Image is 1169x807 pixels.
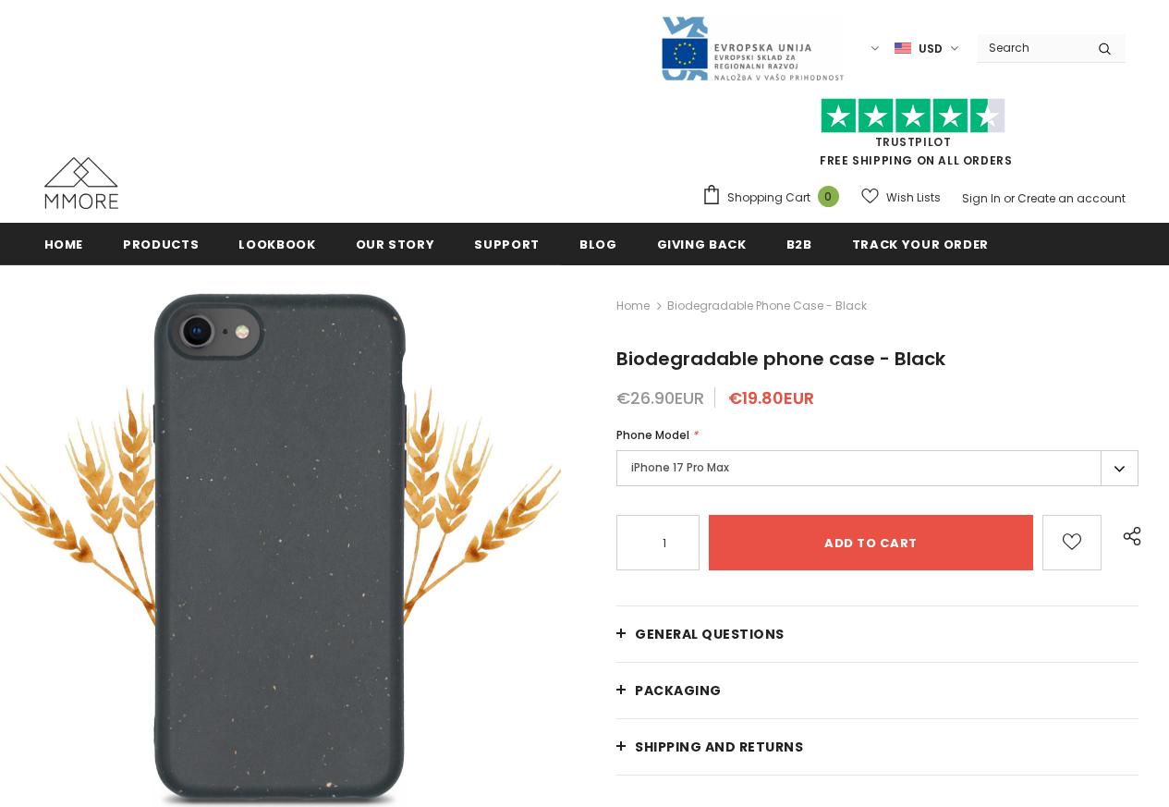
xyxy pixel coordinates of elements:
[474,236,540,253] span: support
[579,236,617,253] span: Blog
[660,40,845,55] a: Javni Razpis
[852,223,989,264] a: Track your order
[875,134,952,150] a: Trustpilot
[579,223,617,264] a: Blog
[616,427,689,443] span: Phone Model
[238,236,315,253] span: Lookbook
[44,223,84,264] a: Home
[616,663,1139,718] a: PACKAGING
[44,157,118,209] img: MMORE Cases
[356,223,435,264] a: Our Story
[978,34,1084,61] input: Search Site
[886,189,941,207] span: Wish Lists
[635,738,803,756] span: Shipping and returns
[635,681,722,700] span: PACKAGING
[123,236,199,253] span: Products
[728,386,814,410] span: €19.80EUR
[701,184,848,212] a: Shopping Cart 0
[962,190,1001,206] a: Sign In
[818,186,839,207] span: 0
[1004,190,1015,206] span: or
[616,719,1139,775] a: Shipping and returns
[919,40,943,58] span: USD
[861,181,941,214] a: Wish Lists
[616,295,650,317] a: Home
[123,223,199,264] a: Products
[657,223,747,264] a: Giving back
[852,236,989,253] span: Track your order
[616,386,704,410] span: €26.90EUR
[786,236,812,253] span: B2B
[667,295,867,317] span: Biodegradable phone case - Black
[821,98,1005,134] img: Trust Pilot Stars
[616,346,945,372] span: Biodegradable phone case - Black
[660,15,845,82] img: Javni Razpis
[786,223,812,264] a: B2B
[709,515,1033,570] input: Add to cart
[474,223,540,264] a: support
[616,606,1139,662] a: General Questions
[635,625,785,643] span: General Questions
[238,223,315,264] a: Lookbook
[44,236,84,253] span: Home
[895,41,911,56] img: USD
[616,450,1139,486] label: iPhone 17 Pro Max
[1017,190,1126,206] a: Create an account
[727,189,810,207] span: Shopping Cart
[356,236,435,253] span: Our Story
[657,236,747,253] span: Giving back
[701,106,1126,168] span: FREE SHIPPING ON ALL ORDERS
